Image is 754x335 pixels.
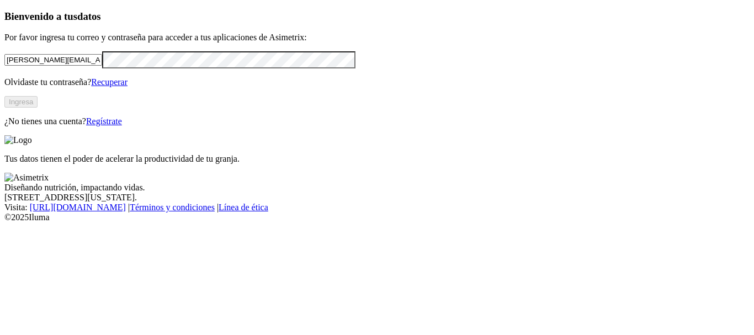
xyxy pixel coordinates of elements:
[77,10,101,22] span: datos
[4,193,750,203] div: [STREET_ADDRESS][US_STATE].
[4,183,750,193] div: Diseñando nutrición, impactando vidas.
[4,203,750,212] div: Visita : | |
[219,203,268,212] a: Línea de ética
[4,212,750,222] div: © 2025 Iluma
[91,77,128,87] a: Recuperar
[4,173,49,183] img: Asimetrix
[4,10,750,23] h3: Bienvenido a tus
[86,116,122,126] a: Regístrate
[4,154,750,164] p: Tus datos tienen el poder de acelerar la productividad de tu granja.
[4,54,102,66] input: Tu correo
[4,135,32,145] img: Logo
[130,203,215,212] a: Términos y condiciones
[4,116,750,126] p: ¿No tienes una cuenta?
[30,203,126,212] a: [URL][DOMAIN_NAME]
[4,33,750,42] p: Por favor ingresa tu correo y contraseña para acceder a tus aplicaciones de Asimetrix:
[4,77,750,87] p: Olvidaste tu contraseña?
[4,96,38,108] button: Ingresa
